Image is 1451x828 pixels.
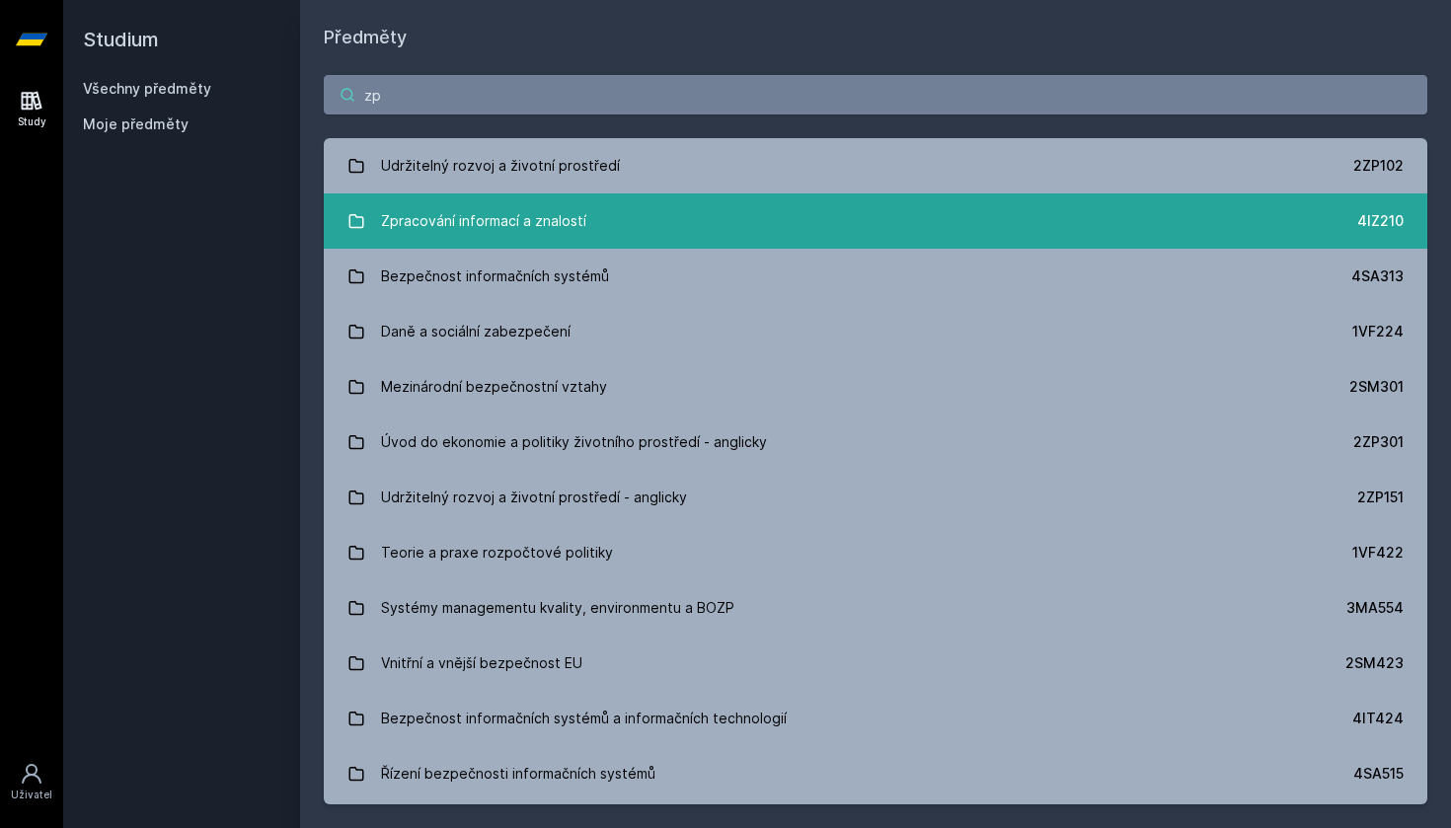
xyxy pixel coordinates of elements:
[1352,543,1404,563] div: 1VF422
[324,75,1427,114] input: Název nebo ident předmětu…
[324,359,1427,414] a: Mezinárodní bezpečnostní vztahy 2SM301
[83,114,189,134] span: Moje předměty
[381,588,734,628] div: Systémy managementu kvality, environmentu a BOZP
[324,138,1427,193] a: Udržitelný rozvoj a životní prostředí 2ZP102
[4,79,59,139] a: Study
[1357,488,1404,507] div: 2ZP151
[324,746,1427,801] a: Řízení bezpečnosti informačních systémů 4SA515
[1353,764,1404,784] div: 4SA515
[1353,432,1404,452] div: 2ZP301
[1353,156,1404,176] div: 2ZP102
[324,304,1427,359] a: Daně a sociální zabezpečení 1VF224
[324,525,1427,580] a: Teorie a praxe rozpočtové politiky 1VF422
[381,643,582,683] div: Vnitřní a vnější bezpečnost EU
[1345,653,1404,673] div: 2SM423
[324,249,1427,304] a: Bezpečnost informačních systémů 4SA313
[324,24,1427,51] h1: Předměty
[381,478,687,517] div: Udržitelný rozvoj a životní prostředí - anglicky
[1357,211,1404,231] div: 4IZ210
[83,80,211,97] a: Všechny předměty
[1349,377,1404,397] div: 2SM301
[381,699,787,738] div: Bezpečnost informačních systémů a informačních technologií
[1352,322,1404,341] div: 1VF224
[381,146,620,186] div: Udržitelný rozvoj a životní prostředí
[381,312,571,351] div: Daně a sociální zabezpečení
[324,580,1427,636] a: Systémy managementu kvality, environmentu a BOZP 3MA554
[1352,709,1404,728] div: 4IT424
[381,367,607,407] div: Mezinárodní bezpečnostní vztahy
[381,754,655,793] div: Řízení bezpečnosti informačních systémů
[1351,266,1404,286] div: 4SA313
[381,201,586,241] div: Zpracování informací a znalostí
[11,788,52,802] div: Uživatel
[381,533,613,572] div: Teorie a praxe rozpočtové politiky
[381,257,609,296] div: Bezpečnost informačních systémů
[4,752,59,812] a: Uživatel
[324,414,1427,470] a: Úvod do ekonomie a politiky životního prostředí - anglicky 2ZP301
[324,193,1427,249] a: Zpracování informací a znalostí 4IZ210
[324,636,1427,691] a: Vnitřní a vnější bezpečnost EU 2SM423
[324,691,1427,746] a: Bezpečnost informačních systémů a informačních technologií 4IT424
[18,114,46,129] div: Study
[324,470,1427,525] a: Udržitelný rozvoj a životní prostředí - anglicky 2ZP151
[381,422,767,462] div: Úvod do ekonomie a politiky životního prostředí - anglicky
[1346,598,1404,618] div: 3MA554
